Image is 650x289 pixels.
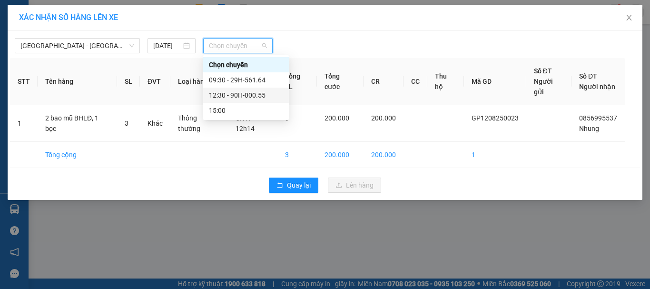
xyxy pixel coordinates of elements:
[287,180,311,190] span: Quay lại
[38,58,117,105] th: Tên hàng
[3,48,5,92] img: logo
[317,58,364,105] th: Tổng cước
[464,142,526,168] td: 1
[472,114,519,122] span: GP1208250023
[19,13,118,22] span: XÁC NHẬN SỐ HÀNG LÊN XE
[325,114,349,122] span: 200.000
[9,30,100,46] span: Fanpage: CargobusMK - Hotline/Zalo: 082.3.29.22.29
[209,39,267,53] span: Chọn chuyến
[625,14,633,21] span: close
[103,68,159,78] span: GP1208250025
[404,58,427,105] th: CC
[170,58,228,105] th: Loại hàng
[364,58,404,105] th: CR
[616,5,642,31] button: Close
[170,105,228,142] td: Thông thường
[427,58,463,105] th: Thu hộ
[19,5,89,17] span: Cargobus MK
[371,114,396,122] span: 200.000
[140,58,170,105] th: ĐVT
[277,142,316,168] td: 3
[209,90,283,100] div: 12:30 - 90H-000.55
[579,114,617,122] span: 0856995537
[117,58,140,105] th: SL
[203,57,289,72] div: Chọn chuyến
[10,58,38,105] th: STT
[38,105,117,142] td: 2 bao mũ BHLĐ, 1 bọc
[464,58,526,105] th: Mã GD
[6,48,102,90] strong: PHIẾU GỬI HÀNG: [GEOGRAPHIC_DATA] - [GEOGRAPHIC_DATA]
[125,120,128,127] span: 3
[317,142,364,168] td: 200.000
[579,72,597,80] span: Số ĐT
[153,40,181,51] input: 12/08/2025
[209,60,283,70] div: Chọn chuyến
[328,178,381,193] button: uploadLên hàng
[276,182,283,189] span: rollback
[209,75,283,85] div: 09:30 - 29H-561.64
[579,83,615,90] span: Người nhận
[209,105,283,116] div: 15:00
[534,78,553,96] span: Người gửi
[364,142,404,168] td: 200.000
[269,178,318,193] button: rollbackQuay lại
[579,125,599,132] span: Nhung
[13,20,97,28] span: 835 Giải Phóng, Giáp Bát
[140,105,170,142] td: Khác
[534,67,552,75] span: Số ĐT
[38,142,117,168] td: Tổng cộng
[277,58,316,105] th: Tổng SL
[10,105,38,142] td: 1
[20,39,134,53] span: Hà Nội - Phủ Lý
